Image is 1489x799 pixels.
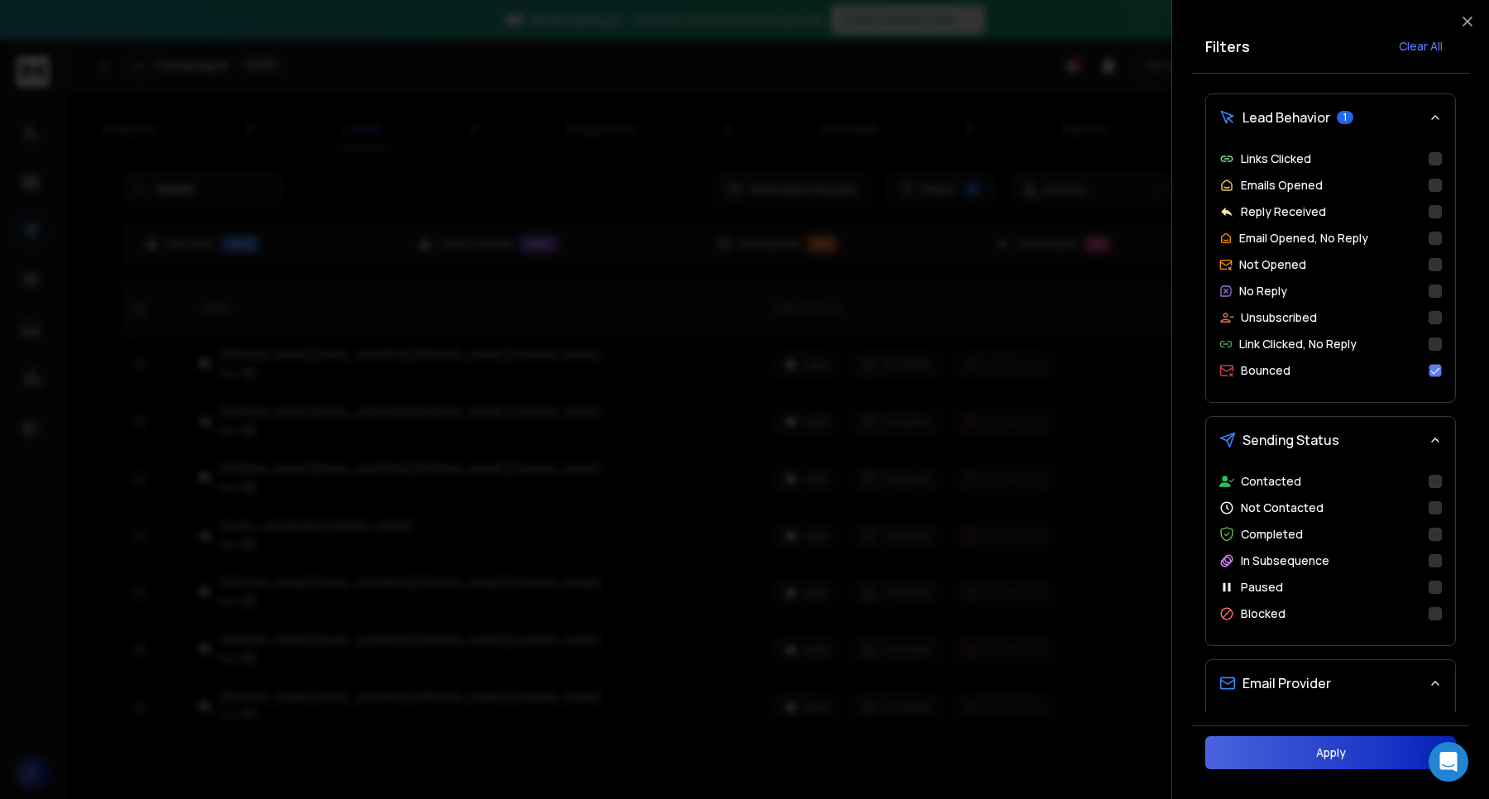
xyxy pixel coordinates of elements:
span: Lead Behavior [1242,108,1330,127]
p: No Reply [1239,283,1287,299]
p: Bounced [1241,362,1290,379]
button: Clear All [1386,30,1456,63]
span: 1 [1337,111,1353,124]
p: Email Opened, No Reply [1239,230,1368,246]
p: Not Opened [1239,256,1306,273]
div: Lead Behavior1 [1206,141,1455,402]
h2: Filters [1205,35,1250,58]
p: Links Clicked [1241,151,1311,167]
p: Emails Opened [1241,177,1323,194]
p: Blocked [1241,605,1286,622]
button: Sending Status [1206,417,1455,463]
p: Reply Received [1241,203,1326,220]
p: Not Contacted [1241,500,1324,516]
p: Paused [1241,579,1283,596]
div: Open Intercom Messenger [1429,742,1468,782]
p: In Subsequence [1241,553,1329,569]
p: Link Clicked, No Reply [1239,336,1357,352]
p: Unsubscribed [1241,309,1317,326]
p: Completed [1241,526,1303,543]
span: Sending Status [1242,430,1339,450]
p: Contacted [1241,473,1301,490]
div: Sending Status [1206,463,1455,645]
span: Email Provider [1242,673,1331,693]
button: Lead Behavior1 [1206,94,1455,141]
button: Email Provider [1206,660,1455,706]
button: Apply [1205,736,1456,769]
